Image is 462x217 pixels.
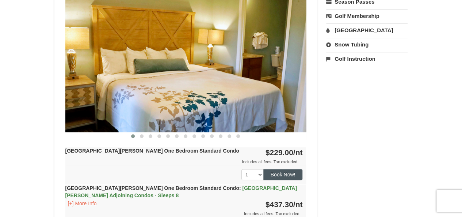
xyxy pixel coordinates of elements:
a: [GEOGRAPHIC_DATA] [326,23,408,37]
span: $437.30 [266,200,293,209]
div: Includes all fees. Tax excluded. [65,158,303,165]
button: [+] More Info [65,199,99,207]
a: Golf Membership [326,9,408,23]
strong: $229.00 [266,148,303,157]
button: Book Now! [263,169,303,180]
span: : [239,185,241,191]
a: Snow Tubing [326,38,408,51]
span: /nt [293,200,303,209]
span: /nt [293,148,303,157]
strong: [GEOGRAPHIC_DATA][PERSON_NAME] One Bedroom Standard Condo [65,185,297,198]
a: Golf Instruction [326,52,408,66]
strong: [GEOGRAPHIC_DATA][PERSON_NAME] One Bedroom Standard Condo [65,148,239,154]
